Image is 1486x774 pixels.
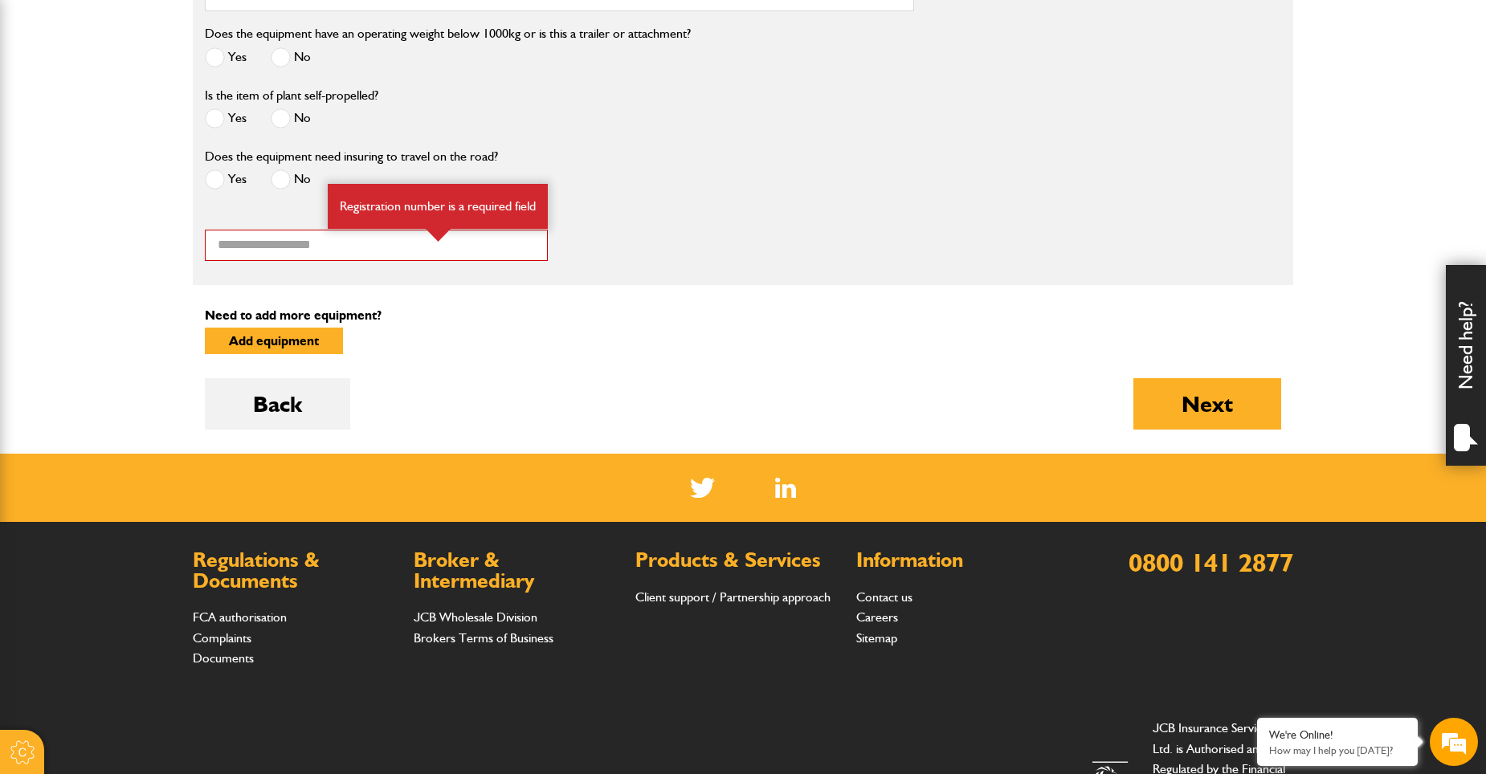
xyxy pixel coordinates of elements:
[856,589,912,605] a: Contact us
[1129,547,1293,578] a: 0800 141 2877
[1446,265,1486,466] div: Need help?
[193,650,254,666] a: Documents
[205,378,350,430] button: Back
[1269,744,1406,756] p: How may I help you today?
[856,609,898,625] a: Careers
[328,184,548,229] div: Registration number is a required field
[1269,728,1406,742] div: We're Online!
[205,309,1281,322] p: Need to add more equipment?
[635,589,831,605] a: Client support / Partnership approach
[414,609,537,625] a: JCB Wholesale Division
[856,630,897,646] a: Sitemap
[690,478,715,498] img: Twitter
[414,550,618,591] h2: Broker & Intermediary
[205,169,247,189] label: Yes
[271,108,311,128] label: No
[635,550,840,571] h2: Products & Services
[775,478,797,498] img: Linked In
[1133,378,1281,430] button: Next
[205,89,378,102] label: Is the item of plant self-propelled?
[193,550,398,591] h2: Regulations & Documents
[193,630,251,646] a: Complaints
[205,27,691,40] label: Does the equipment have an operating weight below 1000kg or is this a trailer or attachment?
[775,478,797,498] a: LinkedIn
[856,550,1061,571] h2: Information
[426,229,451,242] img: error-box-arrow.svg
[205,47,247,67] label: Yes
[193,609,287,625] a: FCA authorisation
[205,108,247,128] label: Yes
[271,169,311,189] label: No
[271,47,311,67] label: No
[205,150,498,163] label: Does the equipment need insuring to travel on the road?
[205,328,343,354] button: Add equipment
[414,630,553,646] a: Brokers Terms of Business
